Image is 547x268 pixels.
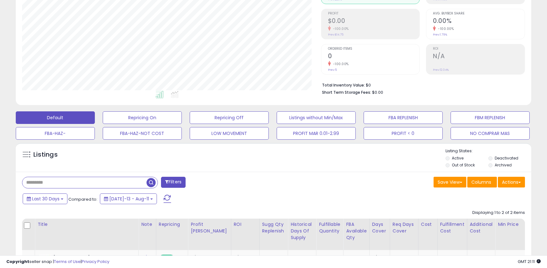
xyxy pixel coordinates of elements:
div: Req Days Cover [393,221,416,234]
h2: N/A [433,53,525,61]
label: Out of Stock [452,162,475,168]
small: Prev: $14.75 [328,33,343,36]
button: Save View [434,177,466,187]
span: 2025-09-11 21:11 GMT [518,259,541,265]
label: Archived [495,162,512,168]
div: seller snap | | [6,259,109,265]
div: Cost [421,221,435,228]
small: Prev: 1.79% [433,33,447,36]
a: Privacy Policy [82,259,109,265]
label: Active [452,155,464,161]
span: $0.00 [372,89,383,95]
h2: 0 [328,53,420,61]
button: Last 30 Days [23,193,67,204]
button: NO COMPRAR MAS [451,127,530,140]
span: ROI [433,47,525,51]
span: Profit [328,12,420,15]
div: Historical Days Of Supply [291,221,314,241]
a: Terms of Use [54,259,81,265]
div: Sugg Qty Replenish [262,221,285,234]
div: Title [37,221,136,228]
b: Total Inventory Value: [322,82,365,88]
p: Listing States: [446,148,531,154]
button: Filters [161,177,186,188]
span: Compared to: [68,196,97,202]
button: FBA REPLENISH [364,111,443,124]
small: -100.00% [331,26,349,31]
th: Please note that this number is a calculation based on your required days of coverage and your ve... [259,219,288,250]
button: LOW MOVEMENT [190,127,269,140]
span: Avg. Buybox Share [433,12,525,15]
button: PROFIT MAR 0.01-2.99 [277,127,356,140]
button: Repricing On [103,111,182,124]
div: Min Price [498,221,530,228]
div: FBA Available Qty [346,221,366,241]
span: Columns [471,179,491,185]
button: [DATE]-13 - Aug-11 [100,193,157,204]
button: PROFIT < 0 [364,127,443,140]
div: Additional Cost [470,221,493,234]
button: Repricing Off [190,111,269,124]
button: FBA-HAZ-NOT COST [103,127,182,140]
button: Columns [467,177,497,187]
div: Profit [PERSON_NAME] [191,221,228,234]
small: Prev: 5 [328,68,337,72]
button: Actions [498,177,525,187]
button: FBA-HAZ- [16,127,95,140]
button: Default [16,111,95,124]
span: [DATE]-13 - Aug-11 [109,196,149,202]
small: Prev: 12.04% [433,68,449,72]
h2: $0.00 [328,17,420,26]
b: Short Term Storage Fees: [322,90,371,95]
small: -100.00% [436,26,454,31]
span: Ordered Items [328,47,420,51]
li: $0 [322,81,521,88]
strong: Copyright [6,259,29,265]
div: Fulfillment Cost [440,221,464,234]
div: ROI [234,221,257,228]
h5: Listings [33,150,58,159]
button: Listings without Min/Max [277,111,356,124]
div: Fulfillable Quantity [319,221,341,234]
div: Days Cover [372,221,387,234]
small: -100.00% [331,62,349,66]
div: Displaying 1 to 2 of 2 items [472,210,525,216]
span: Last 30 Days [32,196,60,202]
div: Repricing [159,221,186,228]
button: FBM REPLENISH [451,111,530,124]
label: Deactivated [495,155,518,161]
div: Note [141,221,153,228]
h2: 0.00% [433,17,525,26]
